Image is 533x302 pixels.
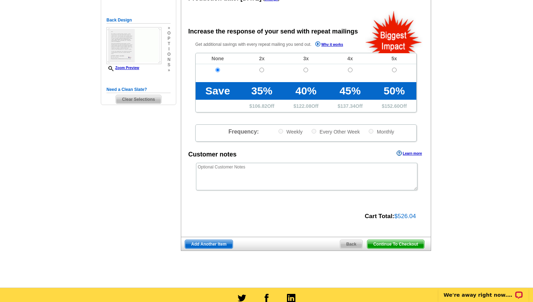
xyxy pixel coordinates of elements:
a: Zoom Preview [106,66,139,70]
p: Get additional savings with every repeat mailing you send out. [195,41,358,49]
td: 50% [372,82,416,100]
td: 5x [372,53,416,64]
td: $ Off [284,100,328,112]
td: 40% [284,82,328,100]
td: None [196,53,240,64]
span: $526.04 [394,213,416,220]
label: Every Other Week [311,128,360,135]
label: Monthly [368,128,394,135]
span: 152.60 [385,103,400,109]
div: Customer notes [188,150,237,159]
input: Weekly [278,129,283,134]
input: Every Other Week [312,129,316,134]
td: $ Off [372,100,416,112]
td: 4x [328,53,372,64]
a: Add Another Item [185,240,233,249]
span: Continue To Checkout [367,240,424,248]
span: s [167,62,171,68]
a: Why it works [315,41,343,49]
td: 35% [240,82,284,100]
a: Back [340,240,363,249]
span: p [167,36,171,41]
td: $ Off [240,100,284,112]
span: Add Another Item [185,240,232,248]
strong: Cart Total: [365,213,394,220]
span: » [167,25,171,31]
span: o [167,52,171,57]
span: 137.34 [341,103,356,109]
img: small-thumb.jpg [106,27,161,64]
td: Save [196,82,240,100]
span: i [167,47,171,52]
img: biggestImpact.png [365,10,423,53]
span: 106.82 [252,103,267,109]
span: n [167,57,171,62]
span: » [167,68,171,73]
td: 3x [284,53,328,64]
span: Clear Selections [116,95,161,104]
input: Monthly [369,129,373,134]
td: $ Off [328,100,372,112]
label: Weekly [278,128,303,135]
span: Back [340,240,362,248]
span: t [167,41,171,47]
span: 122.08 [296,103,311,109]
div: Increase the response of your send with repeat mailings [188,27,358,36]
a: Learn more [397,150,422,156]
span: Frequency: [228,129,259,135]
td: 45% [328,82,372,100]
iframe: LiveChat chat widget [434,280,533,302]
span: o [167,31,171,36]
h5: Need a Clean Slate? [106,86,171,93]
h5: Back Design [106,17,171,24]
td: 2x [240,53,284,64]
